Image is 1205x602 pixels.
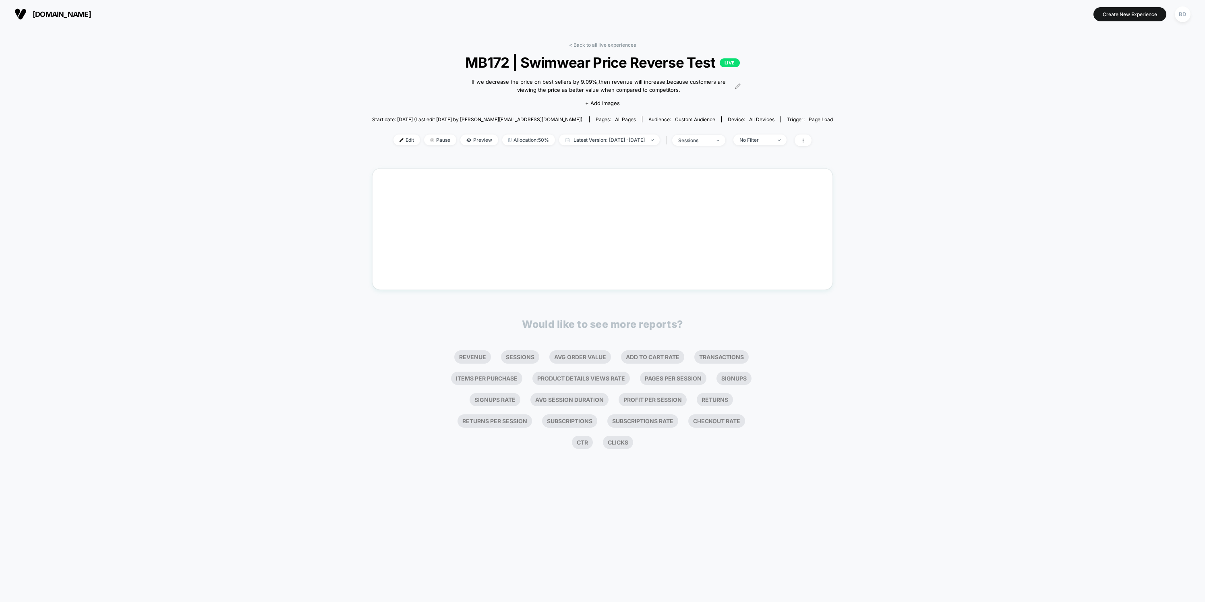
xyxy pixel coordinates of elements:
li: Returns [697,393,733,406]
span: Edit [393,134,420,145]
div: No Filter [739,137,772,143]
li: Pages Per Session [640,372,706,385]
li: Signups [716,372,752,385]
div: Pages: [596,116,636,122]
div: BD [1175,6,1191,22]
li: Checkout Rate [688,414,745,428]
p: LIVE [720,58,740,67]
li: Sessions [501,350,539,364]
li: Revenue [454,350,491,364]
div: Audience: [648,116,715,122]
li: Ctr [572,436,593,449]
li: Signups Rate [470,393,520,406]
li: Product Details Views Rate [532,372,630,385]
span: [DOMAIN_NAME] [33,10,91,19]
button: [DOMAIN_NAME] [12,8,93,21]
p: Would like to see more reports? [522,318,683,330]
a: < Back to all live experiences [569,42,636,48]
li: Avg Session Duration [530,393,609,406]
li: Subscriptions Rate [607,414,678,428]
button: BD [1172,6,1193,23]
span: all pages [615,116,636,122]
li: Items Per Purchase [451,372,522,385]
li: Avg Order Value [549,350,611,364]
img: Visually logo [14,8,27,20]
span: Start date: [DATE] (Last edit [DATE] by [PERSON_NAME][EMAIL_ADDRESS][DOMAIN_NAME]) [372,116,582,122]
img: end [716,140,719,141]
span: | [664,134,672,146]
img: end [651,139,654,141]
img: rebalance [508,138,511,142]
button: Create New Experience [1093,7,1166,21]
li: Returns Per Session [458,414,532,428]
span: Custom Audience [675,116,715,122]
li: Add To Cart Rate [621,350,684,364]
div: sessions [678,137,710,143]
span: If we decrease the price on best sellers by 9.09%,then revenue will increase,because customers ar... [464,78,733,94]
div: Trigger: [787,116,833,122]
img: end [778,139,781,141]
li: Profit Per Session [619,393,687,406]
span: Pause [424,134,456,145]
li: Subscriptions [542,414,597,428]
img: edit [400,138,404,142]
span: Allocation: 50% [502,134,555,145]
span: + Add Images [585,100,620,106]
img: calendar [565,138,569,142]
img: end [430,138,434,142]
span: all devices [749,116,774,122]
li: Transactions [694,350,749,364]
span: Latest Version: [DATE] - [DATE] [559,134,660,145]
span: MB172 | Swimwear Price Reverse Test [395,54,810,71]
span: Device: [721,116,781,122]
span: Page Load [809,116,833,122]
span: Preview [460,134,498,145]
li: Clicks [603,436,633,449]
